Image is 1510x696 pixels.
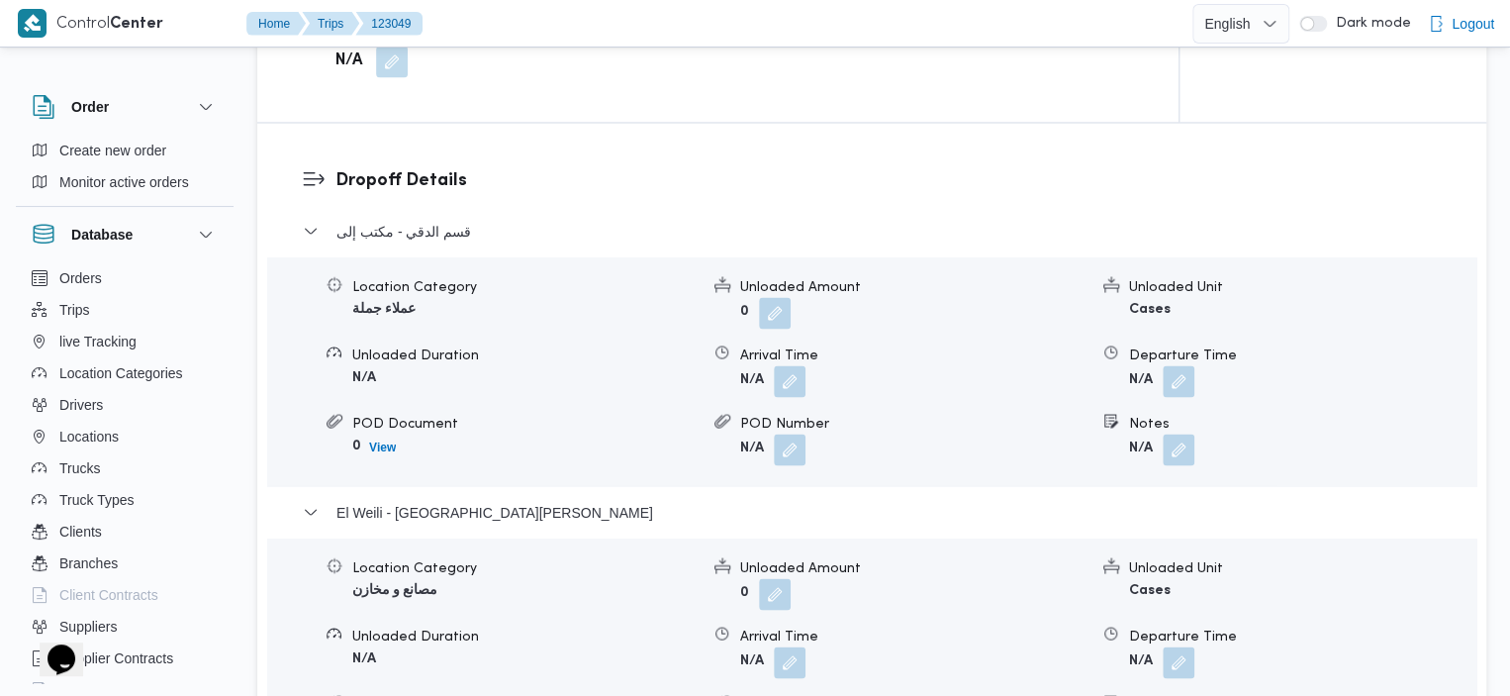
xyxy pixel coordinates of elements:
[335,167,1442,194] h3: Dropoff Details
[18,9,47,38] img: X8yXhbKr1z7QwAAAABJRU5ErkJggg==
[1129,373,1153,386] b: N/A
[336,500,653,524] span: El Weili - [GEOGRAPHIC_DATA][PERSON_NAME]
[16,262,234,691] div: Database
[59,330,137,353] span: live Tracking
[59,266,102,290] span: Orders
[352,276,699,297] div: Location Category
[740,373,764,386] b: N/A
[24,389,226,421] button: Drivers
[740,557,1086,578] div: Unloaded Amount
[24,452,226,484] button: Trucks
[1129,442,1153,454] b: N/A
[335,50,362,73] b: N/A
[1129,302,1171,315] b: Cases
[110,17,163,32] b: Center
[1129,626,1475,646] div: Departure Time
[71,223,133,247] h3: Database
[24,357,226,389] button: Location Categories
[24,166,226,198] button: Monitor active orders
[1452,12,1494,36] span: Logout
[59,520,102,544] span: Clients
[352,439,361,451] b: 0
[1129,345,1475,365] div: Departure Time
[59,393,103,417] span: Drivers
[352,583,437,596] b: مصانع و مخازن
[1129,413,1475,434] div: Notes
[59,583,158,607] span: Client Contracts
[59,139,166,162] span: Create new order
[1327,16,1410,32] span: Dark mode
[740,305,749,318] b: 0
[1129,583,1171,596] b: Cases
[740,586,749,599] b: 0
[352,626,699,646] div: Unloaded Duration
[302,12,359,36] button: Trips
[24,611,226,643] button: Suppliers
[24,484,226,516] button: Truck Types
[59,298,90,322] span: Trips
[740,626,1086,646] div: Arrival Time
[740,442,764,454] b: N/A
[24,262,226,294] button: Orders
[303,219,1442,243] button: قسم الدقي - مكتب إلى
[352,302,416,315] b: عملاء جملة
[740,276,1086,297] div: Unloaded Amount
[71,95,109,119] h3: Order
[361,435,404,458] button: View
[59,425,119,448] span: Locations
[32,95,218,119] button: Order
[24,643,226,674] button: Supplier Contracts
[1129,557,1475,578] div: Unloaded Unit
[740,345,1086,365] div: Arrival Time
[59,615,117,639] span: Suppliers
[24,135,226,166] button: Create new order
[336,219,471,243] span: قسم الدقي - مكتب إلى
[59,646,173,670] span: Supplier Contracts
[24,421,226,452] button: Locations
[352,651,376,664] b: N/A
[1129,276,1475,297] div: Unloaded Unit
[1420,4,1502,44] button: Logout
[267,256,1476,485] div: قسم الدقي - مكتب إلى
[1129,654,1153,667] b: N/A
[740,413,1086,434] div: POD Number
[59,551,118,575] span: Branches
[20,617,83,676] iframe: chat widget
[246,12,306,36] button: Home
[740,654,764,667] b: N/A
[59,361,183,385] span: Location Categories
[16,135,234,206] div: Order
[24,579,226,611] button: Client Contracts
[24,547,226,579] button: Branches
[24,294,226,326] button: Trips
[24,326,226,357] button: live Tracking
[59,456,100,480] span: Trucks
[355,12,423,36] button: 123049
[352,557,699,578] div: Location Category
[369,440,396,453] b: View
[32,223,218,247] button: Database
[59,488,134,512] span: Truck Types
[352,370,376,383] b: N/A
[352,413,699,434] div: POD Document
[24,516,226,547] button: Clients
[352,345,699,365] div: Unloaded Duration
[59,170,189,194] span: Monitor active orders
[303,500,1442,524] button: El Weili - [GEOGRAPHIC_DATA][PERSON_NAME]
